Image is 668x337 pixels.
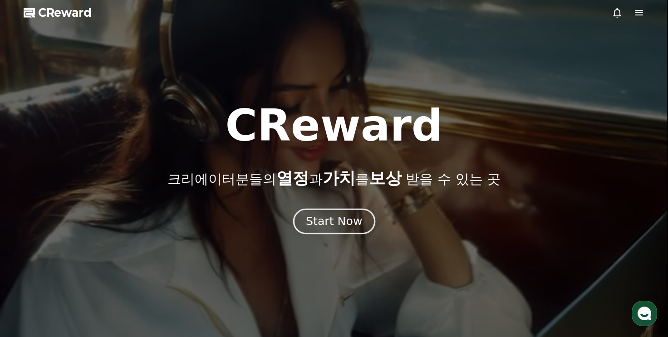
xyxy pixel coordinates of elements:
[117,262,174,284] a: 설정
[293,208,375,234] button: Start Now
[140,275,151,283] span: 설정
[276,169,309,187] span: 열정
[24,5,92,20] a: CReward
[295,218,373,227] a: Start Now
[306,214,362,229] div: Start Now
[369,169,402,187] span: 보상
[29,275,34,283] span: 홈
[3,262,60,284] a: 홈
[225,104,442,147] h1: CReward
[38,5,92,20] span: CReward
[83,276,94,283] span: 대화
[167,169,501,187] p: 크리에이터분들의 과 를 받을 수 있는 곳
[323,169,355,187] span: 가치
[60,262,117,284] a: 대화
